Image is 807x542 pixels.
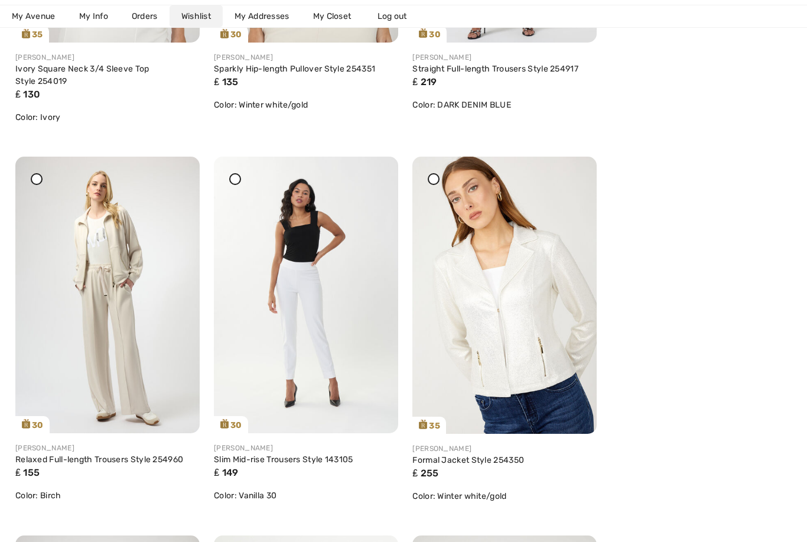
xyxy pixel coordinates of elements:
[412,443,597,454] div: [PERSON_NAME]
[214,64,375,74] a: Sparkly Hip-length Pullover Style 254351
[412,490,597,502] div: Color: Winter white/gold
[15,89,40,100] span: ₤ 130
[214,157,398,433] a: 30
[412,468,438,479] span: ₤ 255
[15,443,200,453] div: [PERSON_NAME]
[67,5,120,27] a: My Info
[15,111,200,124] div: Color: Ivory
[412,157,597,433] a: 35
[301,5,363,27] a: My Closet
[412,157,597,433] img: frank-lyman-jackets-blazers-winter-white-gold_254350_2_0bc8_search.jpg
[214,455,353,465] a: Slim Mid-rise Trousers Style 143105
[412,76,437,87] span: ₤ 219
[120,5,170,27] a: Orders
[15,52,200,63] div: [PERSON_NAME]
[15,455,183,465] a: Relaxed Full-length Trousers Style 254960
[214,157,398,433] img: joseph-ribkoff-pants-vanilla-30_143105b5_6517_search.jpg
[214,489,398,502] div: Color: Vanilla 30
[412,99,597,111] div: Color: DARK DENIM BLUE
[412,52,597,63] div: [PERSON_NAME]
[214,76,238,87] span: ₤ 135
[170,5,223,27] a: Wishlist
[223,5,301,27] a: My Addresses
[15,467,40,478] span: ₤ 155
[214,52,398,63] div: [PERSON_NAME]
[15,157,200,433] img: joseph-ribkoff-pants-birch_254960b_1_a748_search.jpg
[15,64,149,86] a: Ivory Square Neck 3/4 Sleeve Top Style 254019
[15,489,200,502] div: Color: Birch
[214,443,398,453] div: [PERSON_NAME]
[12,10,56,22] span: My Avenue
[366,5,431,27] a: Log out
[412,64,578,74] a: Straight Full-length Trousers Style 254917
[214,467,238,478] span: ₤ 149
[412,455,524,465] a: Formal Jacket Style 254350
[214,99,398,111] div: Color: Winter white/gold
[15,157,200,433] a: 30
